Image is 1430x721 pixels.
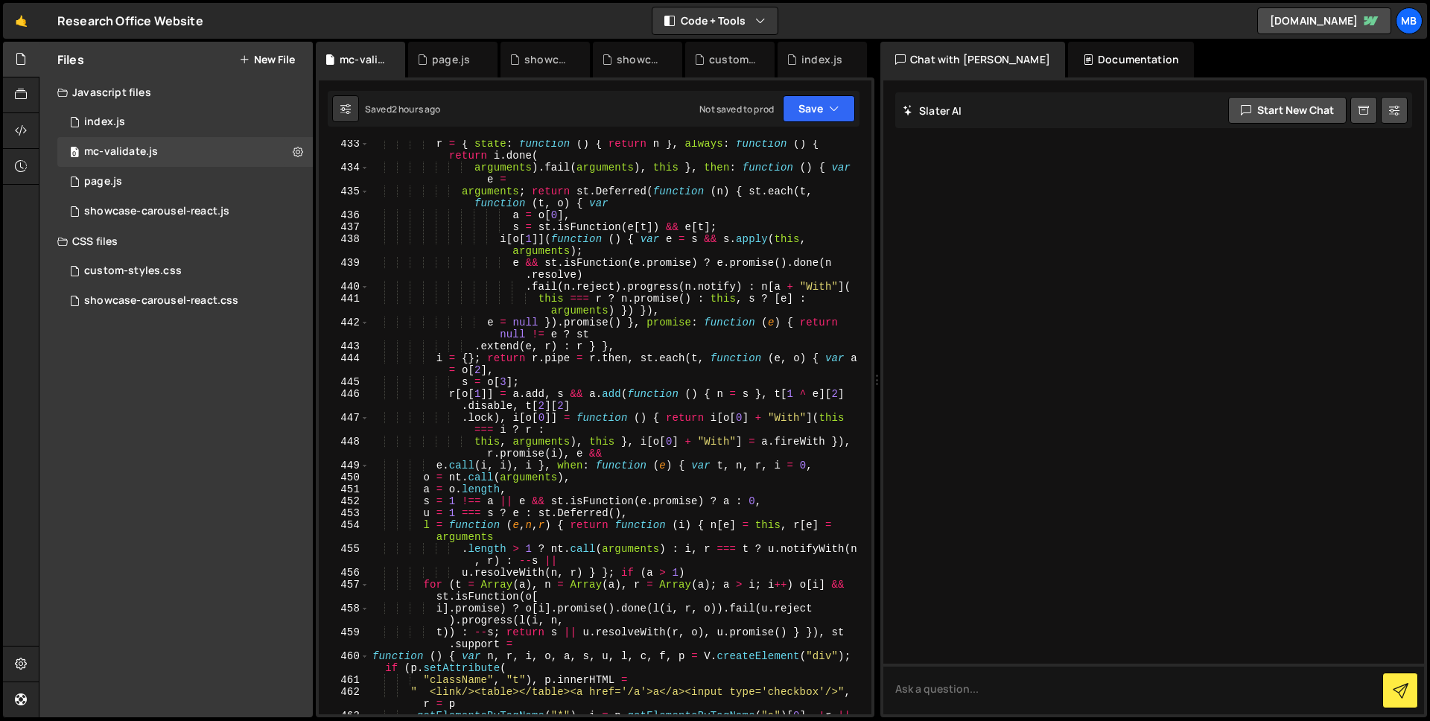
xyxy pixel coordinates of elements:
div: 435 [319,185,369,209]
div: 10476/23765.js [57,107,313,137]
div: 462 [319,686,369,710]
button: Save [783,95,855,122]
div: 451 [319,483,369,495]
button: New File [239,54,295,66]
div: Documentation [1068,42,1194,77]
div: showcase-carousel-react.js [524,52,572,67]
div: 444 [319,352,369,376]
div: 441 [319,293,369,317]
div: 434 [319,162,369,185]
div: 10476/45224.css [57,286,313,316]
div: 452 [319,495,369,507]
div: 443 [319,340,369,352]
button: Code + Tools [652,7,778,34]
span: 0 [70,147,79,159]
div: Javascript files [39,77,313,107]
div: 10476/38631.css [57,256,313,286]
div: 446 [319,388,369,412]
div: 10476/23772.js [57,167,313,197]
div: custom-styles.css [84,264,182,278]
div: page.js [84,175,122,188]
div: Saved [365,103,441,115]
div: 437 [319,221,369,233]
div: 10476/46986.js [57,137,313,167]
div: 454 [319,519,369,543]
div: showcase-carousel-react.css [84,294,238,308]
div: 456 [319,567,369,579]
div: mc-validate.js [84,145,158,159]
div: 453 [319,507,369,519]
a: 🤙 [3,3,39,39]
div: 458 [319,603,369,626]
div: index.js [801,52,842,67]
div: 433 [319,138,369,162]
h2: Slater AI [903,104,962,118]
div: 449 [319,460,369,471]
div: 442 [319,317,369,340]
div: 455 [319,543,369,567]
div: 448 [319,436,369,460]
a: [DOMAIN_NAME] [1257,7,1391,34]
div: showcase-carousel-react.js [84,205,229,218]
div: 440 [319,281,369,293]
div: 436 [319,209,369,221]
div: 438 [319,233,369,257]
div: 445 [319,376,369,388]
div: 439 [319,257,369,281]
div: index.js [84,115,125,129]
div: 460 [319,650,369,674]
div: Research Office Website [57,12,203,30]
div: custom-styles.css [709,52,757,67]
div: 450 [319,471,369,483]
div: 447 [319,412,369,436]
a: MB [1396,7,1423,34]
button: Start new chat [1228,97,1347,124]
h2: Files [57,51,84,68]
div: Chat with [PERSON_NAME] [880,42,1065,77]
div: 461 [319,674,369,686]
div: CSS files [39,226,313,256]
div: Not saved to prod [699,103,774,115]
div: 457 [319,579,369,603]
div: 459 [319,626,369,650]
div: 2 hours ago [392,103,441,115]
div: showcase-carousel-react.css [617,52,664,67]
div: mc-validate.js [340,52,387,67]
div: 10476/45223.js [57,197,313,226]
div: page.js [432,52,470,67]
